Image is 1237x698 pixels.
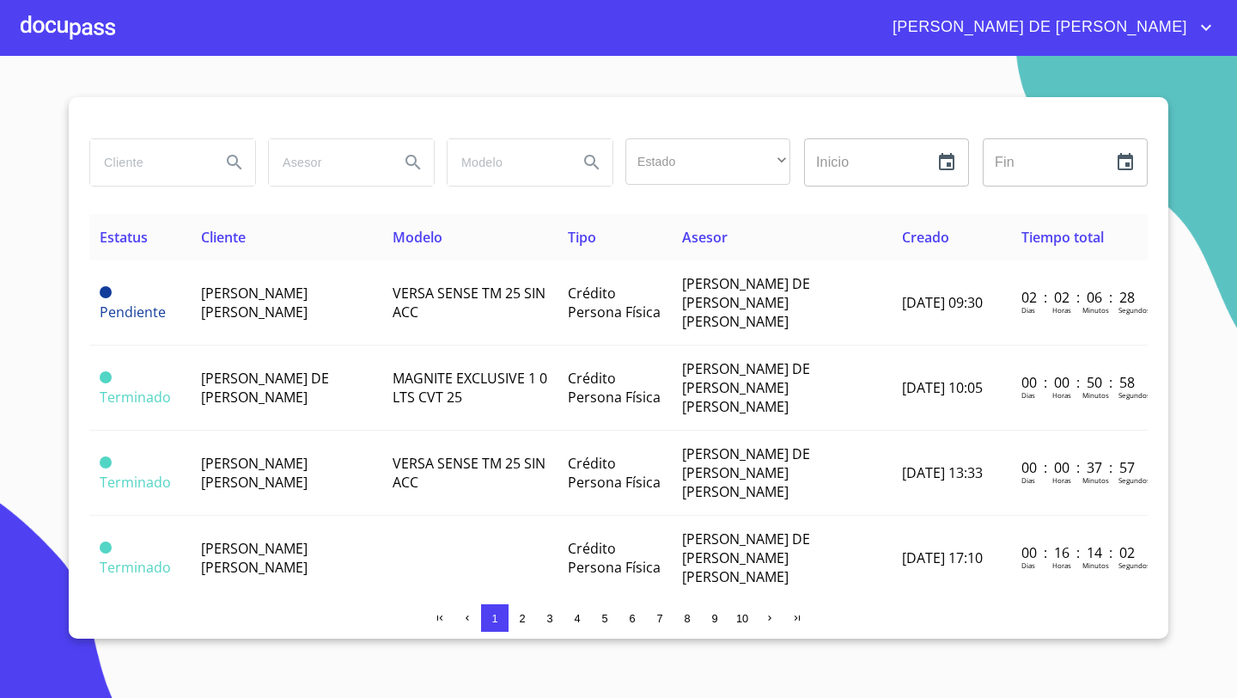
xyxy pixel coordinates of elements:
p: Segundos [1118,305,1150,315]
span: 10 [736,612,748,625]
span: 7 [656,612,662,625]
span: [PERSON_NAME] DE [PERSON_NAME] [PERSON_NAME] [682,530,810,586]
span: [PERSON_NAME] DE [PERSON_NAME] [880,14,1196,41]
span: Terminado [100,558,171,577]
span: Pendiente [100,303,166,321]
p: Dias [1021,560,1035,570]
p: 00 : 00 : 37 : 57 [1021,458,1137,477]
span: [PERSON_NAME] [PERSON_NAME] [201,454,308,492]
span: [PERSON_NAME] DE [PERSON_NAME] [PERSON_NAME] [682,444,810,501]
span: [DATE] 13:33 [902,463,983,482]
input: search [269,139,386,186]
span: Terminado [100,542,112,554]
span: [DATE] 17:10 [902,548,983,567]
input: search [448,139,564,186]
span: Cliente [201,228,246,247]
button: 1 [481,604,509,632]
span: Tiempo total [1021,228,1104,247]
span: VERSA SENSE TM 25 SIN ACC [393,454,545,492]
p: Segundos [1118,390,1150,400]
span: Crédito Persona Física [568,539,661,577]
span: 2 [519,612,525,625]
span: 5 [601,612,607,625]
span: MAGNITE EXCLUSIVE 1 0 LTS CVT 25 [393,369,547,407]
span: [PERSON_NAME] DE [PERSON_NAME] [PERSON_NAME] [682,359,810,416]
span: [DATE] 10:05 [902,378,983,397]
p: Dias [1021,390,1035,400]
span: Asesor [682,228,728,247]
p: Horas [1052,560,1071,570]
span: Tipo [568,228,596,247]
span: [PERSON_NAME] DE [PERSON_NAME] [PERSON_NAME] [682,274,810,331]
div: ​ [625,138,790,185]
span: Terminado [100,456,112,468]
span: Terminado [100,388,171,407]
input: search [90,139,207,186]
span: Estatus [100,228,148,247]
p: 02 : 02 : 06 : 28 [1021,288,1137,307]
p: Horas [1052,475,1071,485]
p: Horas [1052,305,1071,315]
button: account of current user [880,14,1216,41]
button: 3 [536,604,564,632]
span: 3 [546,612,552,625]
span: 8 [684,612,690,625]
button: 8 [673,604,701,632]
span: [PERSON_NAME] [PERSON_NAME] [201,284,308,321]
p: Dias [1021,475,1035,485]
p: 00 : 00 : 50 : 58 [1021,373,1137,392]
p: Minutos [1082,475,1109,485]
button: Search [214,142,255,183]
button: 5 [591,604,618,632]
p: Minutos [1082,560,1109,570]
button: 9 [701,604,728,632]
p: Segundos [1118,560,1150,570]
button: 7 [646,604,673,632]
span: VERSA SENSE TM 25 SIN ACC [393,284,545,321]
button: Search [571,142,612,183]
p: Dias [1021,305,1035,315]
span: [PERSON_NAME] [PERSON_NAME] [201,539,308,577]
span: [PERSON_NAME] DE [PERSON_NAME] [201,369,329,407]
p: Minutos [1082,305,1109,315]
span: [DATE] 09:30 [902,293,983,312]
button: Search [393,142,434,183]
span: Crédito Persona Física [568,369,661,407]
span: Pendiente [100,286,112,298]
button: 2 [509,604,536,632]
p: Segundos [1118,475,1150,485]
p: Horas [1052,390,1071,400]
span: 9 [711,612,717,625]
span: 4 [574,612,580,625]
span: Terminado [100,371,112,383]
span: Crédito Persona Física [568,284,661,321]
p: Minutos [1082,390,1109,400]
span: Crédito Persona Física [568,454,661,492]
span: 1 [491,612,497,625]
button: 6 [618,604,646,632]
span: 6 [629,612,635,625]
span: Modelo [393,228,442,247]
p: 00 : 16 : 14 : 02 [1021,543,1137,562]
button: 10 [728,604,756,632]
span: Terminado [100,473,171,492]
button: 4 [564,604,591,632]
span: Creado [902,228,949,247]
